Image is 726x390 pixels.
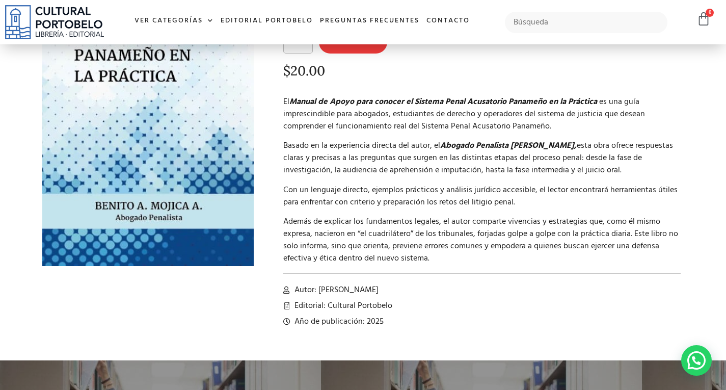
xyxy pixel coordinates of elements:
[292,316,384,328] span: Año de publicación: 2025
[696,12,711,27] a: 0
[440,139,577,152] em: Abogado Penalista [PERSON_NAME],
[131,10,217,32] a: Ver Categorías
[283,62,290,79] span: $
[706,9,714,17] span: 0
[292,300,392,312] span: Editorial: Cultural Portobelo
[423,10,473,32] a: Contacto
[217,10,316,32] a: Editorial Portobelo
[283,140,681,176] p: Basado en la experiencia directa del autor, el esta obra ofrece respuestas claras y precisas a la...
[316,10,423,32] a: Preguntas frecuentes
[283,96,681,133] p: El es una guía imprescindible para abogados, estudiantes de derecho y operadores del sistema de j...
[289,95,597,109] em: Manual de Apoyo para conocer el Sistema Penal Acusatorio Panameño en la Práctica
[292,284,379,296] span: Autor: [PERSON_NAME]
[283,184,681,209] p: Con un lenguaje directo, ejemplos prácticos y análisis jurídico accesible, el lector encontrará h...
[505,12,667,33] input: Búsqueda
[283,62,325,79] bdi: 20.00
[283,216,681,265] p: Además de explicar los fundamentos legales, el autor comparte vivencias y estrategias que, como é...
